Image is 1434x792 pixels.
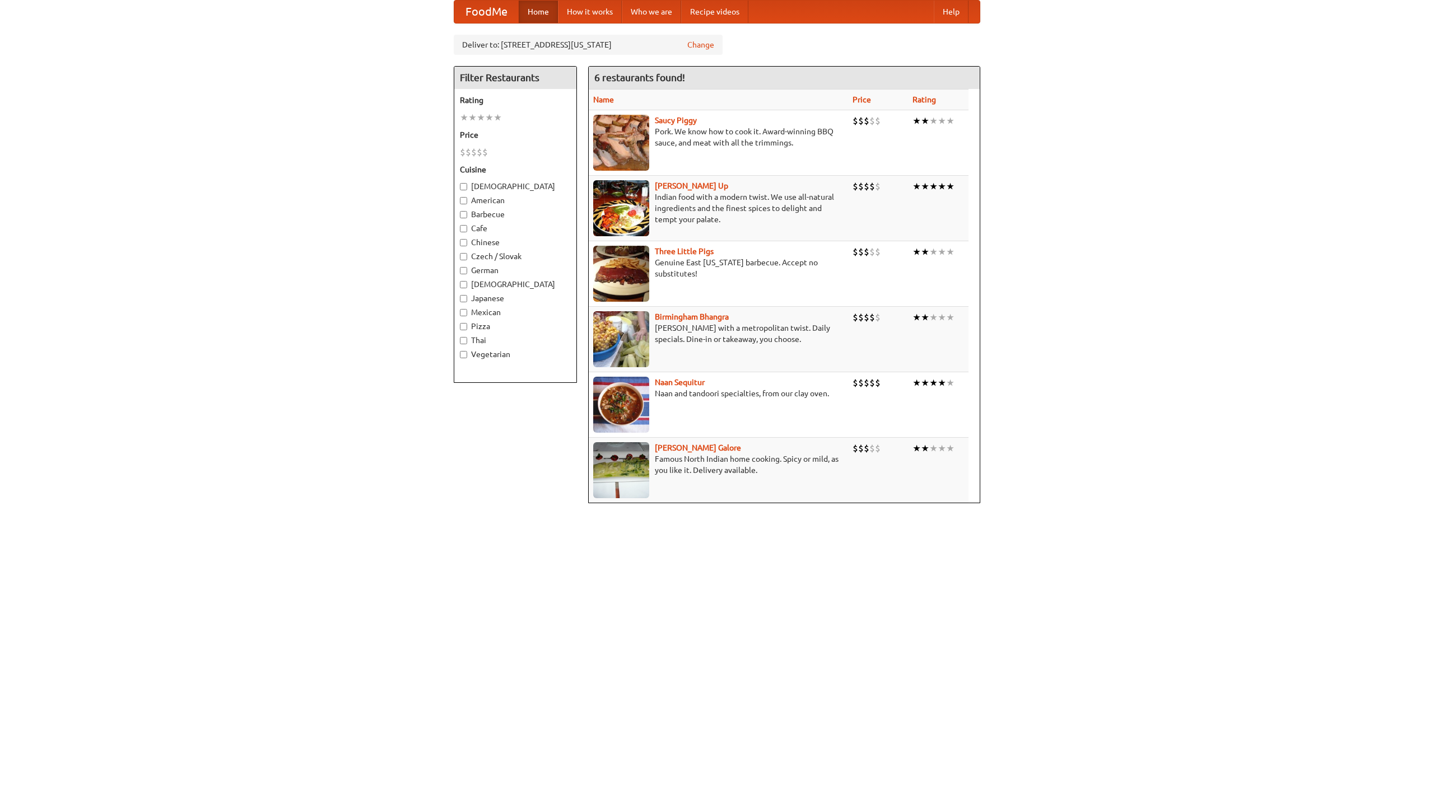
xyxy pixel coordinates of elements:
[946,377,955,389] li: ★
[912,115,921,127] li: ★
[471,146,477,158] li: $
[594,72,685,83] ng-pluralize: 6 restaurants found!
[869,311,875,324] li: $
[460,351,467,358] input: Vegetarian
[687,39,714,50] a: Change
[853,311,858,324] li: $
[593,191,844,225] p: Indian food with a modern twist. We use all-natural ingredients and the finest spices to delight ...
[460,295,467,302] input: Japanese
[460,323,467,330] input: Pizza
[558,1,622,23] a: How it works
[460,267,467,274] input: German
[593,180,649,236] img: curryup.jpg
[460,281,467,288] input: [DEMOGRAPHIC_DATA]
[460,183,467,190] input: [DEMOGRAPHIC_DATA]
[869,180,875,193] li: $
[493,111,502,124] li: ★
[655,116,697,125] a: Saucy Piggy
[593,377,649,433] img: naansequitur.jpg
[593,322,844,345] p: [PERSON_NAME] with a metropolitan twist. Daily specials. Dine-in or takeaway, you choose.
[938,180,946,193] li: ★
[468,111,477,124] li: ★
[946,180,955,193] li: ★
[681,1,748,23] a: Recipe videos
[655,247,714,256] a: Three Little Pigs
[853,95,871,104] a: Price
[460,225,467,232] input: Cafe
[460,309,467,316] input: Mexican
[864,246,869,258] li: $
[622,1,681,23] a: Who we are
[869,246,875,258] li: $
[946,311,955,324] li: ★
[460,307,571,318] label: Mexican
[864,311,869,324] li: $
[454,35,723,55] div: Deliver to: [STREET_ADDRESS][US_STATE]
[460,237,571,248] label: Chinese
[460,211,467,218] input: Barbecue
[912,246,921,258] li: ★
[858,442,864,454] li: $
[858,377,864,389] li: $
[853,442,858,454] li: $
[864,377,869,389] li: $
[460,223,571,234] label: Cafe
[938,115,946,127] li: ★
[460,251,571,262] label: Czech / Slovak
[655,443,741,452] a: [PERSON_NAME] Galore
[593,246,649,302] img: littlepigs.jpg
[858,246,864,258] li: $
[655,181,728,190] a: [PERSON_NAME] Up
[929,377,938,389] li: ★
[858,180,864,193] li: $
[938,377,946,389] li: ★
[460,321,571,332] label: Pizza
[460,279,571,290] label: [DEMOGRAPHIC_DATA]
[460,146,465,158] li: $
[946,246,955,258] li: ★
[875,180,881,193] li: $
[460,293,571,304] label: Japanese
[921,377,929,389] li: ★
[869,115,875,127] li: $
[875,311,881,324] li: $
[460,209,571,220] label: Barbecue
[853,180,858,193] li: $
[921,311,929,324] li: ★
[485,111,493,124] li: ★
[938,246,946,258] li: ★
[454,1,519,23] a: FoodMe
[869,442,875,454] li: $
[460,197,467,204] input: American
[593,442,649,498] img: currygalore.jpg
[655,312,729,321] b: Birmingham Bhangra
[460,349,571,360] label: Vegetarian
[921,180,929,193] li: ★
[460,337,467,344] input: Thai
[853,377,858,389] li: $
[912,377,921,389] li: ★
[946,115,955,127] li: ★
[460,265,571,276] label: German
[938,442,946,454] li: ★
[460,181,571,192] label: [DEMOGRAPHIC_DATA]
[929,115,938,127] li: ★
[482,146,488,158] li: $
[454,67,576,89] h4: Filter Restaurants
[460,335,571,346] label: Thai
[593,453,844,476] p: Famous North Indian home cooking. Spicy or mild, as you like it. Delivery available.
[655,378,705,387] a: Naan Sequitur
[946,442,955,454] li: ★
[853,246,858,258] li: $
[853,115,858,127] li: $
[460,164,571,175] h5: Cuisine
[864,442,869,454] li: $
[912,95,936,104] a: Rating
[593,115,649,171] img: saucy.jpg
[460,95,571,106] h5: Rating
[912,311,921,324] li: ★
